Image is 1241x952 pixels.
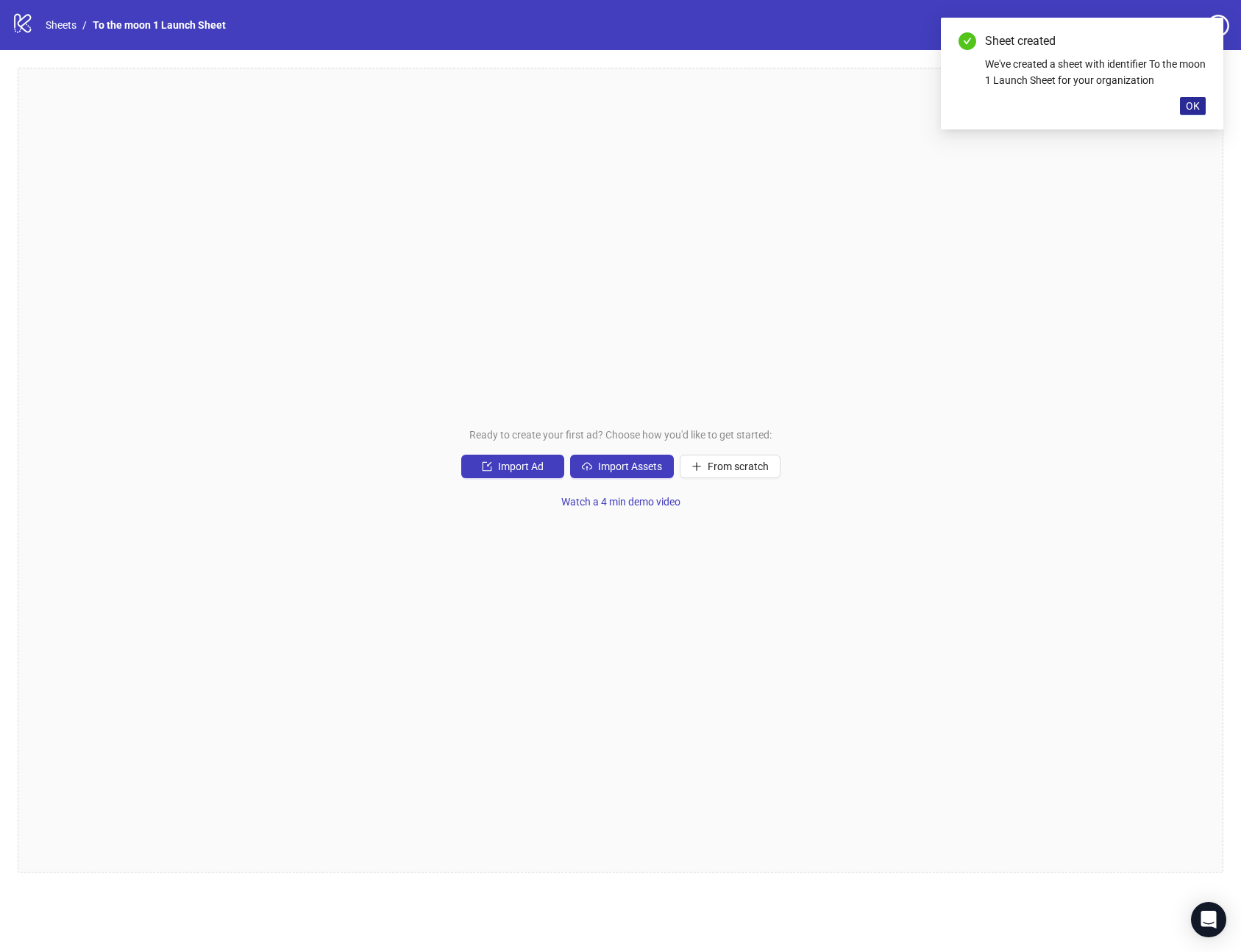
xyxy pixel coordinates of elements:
[461,455,564,478] button: Import Ad
[959,32,976,50] span: check-circle
[1190,32,1206,49] a: Close
[550,490,692,514] button: Watch a 4 min demo video
[498,461,544,472] span: Import Ad
[708,461,769,472] span: From scratch
[680,455,780,478] button: From scratch
[582,461,592,472] span: cloud-upload
[1207,15,1229,37] span: question-circle
[482,461,492,472] span: import
[598,461,662,472] span: Import Assets
[82,17,87,33] li: /
[90,17,229,33] a: To the moon 1 Launch Sheet
[1186,100,1200,112] span: OK
[469,427,772,443] span: Ready to create your first ad? Choose how you'd like to get started:
[1191,902,1226,937] div: Open Intercom Messenger
[1124,15,1201,38] a: Settings
[570,455,674,478] button: Import Assets
[1180,97,1206,115] button: OK
[43,17,79,33] a: Sheets
[985,32,1206,50] div: Sheet created
[985,56,1206,88] div: We've created a sheet with identifier To the moon 1 Launch Sheet for your organization
[561,496,680,508] span: Watch a 4 min demo video
[691,461,702,472] span: plus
